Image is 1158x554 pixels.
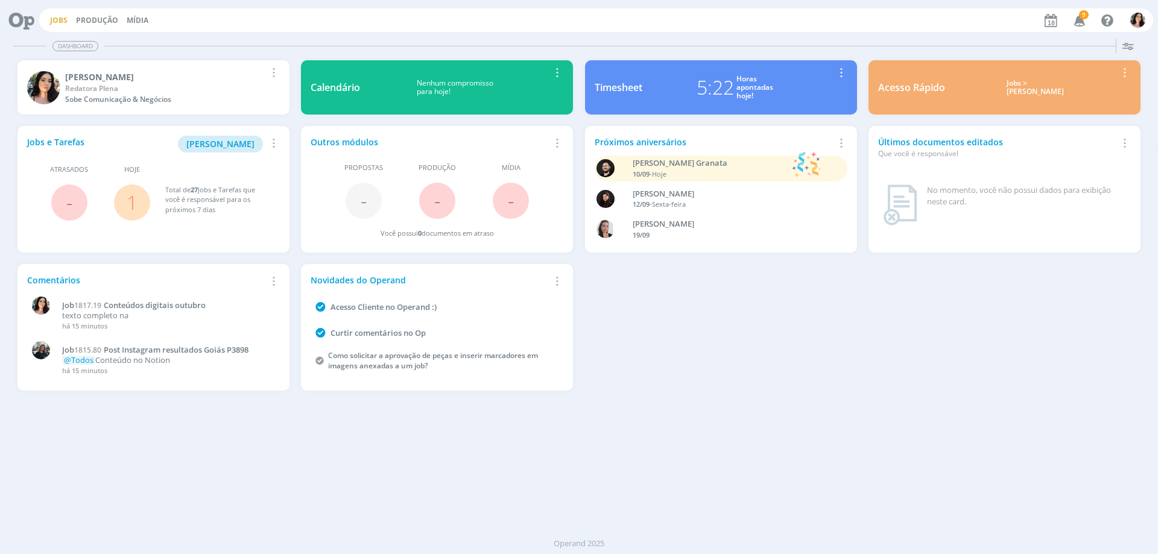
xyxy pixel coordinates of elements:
a: Jobs [50,15,68,25]
button: [PERSON_NAME] [178,136,263,153]
div: Últimos documentos editados [878,136,1117,159]
span: 19/09 [633,230,650,239]
div: Próximos aniversários [595,136,834,148]
div: Tamiris Soares [65,71,266,83]
p: texto completo na [62,311,273,321]
div: Sobe Comunicação & Negócios [65,94,266,105]
span: 27 [191,185,198,194]
div: Nenhum compromisso para hoje! [360,79,549,96]
img: T [32,297,50,315]
span: Post Instagram resultados Goiás P3898 [104,344,248,355]
div: Redatora Plena [65,83,266,94]
a: T[PERSON_NAME]Redatora PlenaSobe Comunicação & Negócios [17,60,289,115]
span: @Todos [64,354,93,365]
span: 10/09 [633,169,650,178]
a: Job1817.19Conteúdos digitais outubro [62,301,273,310]
span: - [508,187,514,213]
span: há 15 minutos [62,321,107,330]
div: Calendário [311,80,360,95]
div: Timesheet [595,80,642,95]
span: Mídia [502,163,520,173]
a: Acesso Cliente no Operand :) [331,301,437,312]
img: M [32,341,50,359]
button: Produção [72,16,122,25]
div: Jobs e Tarefas [27,136,266,153]
span: Propostas [344,163,383,173]
img: T [1130,13,1145,28]
span: 0 [418,228,422,238]
a: Como solicitar a aprovação de peças e inserir marcadores em imagens anexadas a um job? [328,350,538,371]
span: - [434,187,440,213]
div: Você possui documentos em atraso [381,228,494,239]
a: Mídia [127,15,148,25]
img: L [596,190,615,208]
button: T [1130,10,1146,31]
button: Mídia [123,16,152,25]
a: Produção [76,15,118,25]
div: Caroline Fagundes Pieczarka [633,218,828,230]
span: [PERSON_NAME] [186,138,255,150]
img: C [596,220,615,238]
span: Produção [419,163,456,173]
div: Total de Jobs e Tarefas que você é responsável para os próximos 7 dias [165,185,268,215]
a: Timesheet5:22Horasapontadashoje! [585,60,857,115]
img: T [27,71,60,104]
button: 9 [1066,10,1091,31]
span: - [361,187,367,213]
div: Que você é responsável [878,148,1117,159]
div: Outros módulos [311,136,549,148]
a: 1 [127,189,138,215]
span: 1815.80 [74,345,101,355]
div: Novidades do Operand [311,274,549,286]
span: Hoje [652,169,666,178]
img: dashboard_not_found.png [883,184,917,225]
button: Jobs [46,16,71,25]
div: Bruno Corralo Granata [633,157,786,169]
span: Conteúdos digitais outubro [104,300,206,310]
span: Sexta-feira [652,200,686,209]
span: 12/09 [633,200,650,209]
span: Hoje [124,165,140,175]
div: - [633,200,828,210]
p: Conteúdo no Notion [62,356,273,365]
div: Jobs > [PERSON_NAME] [954,79,1117,96]
span: Dashboard [52,41,98,51]
div: Luana da Silva de Andrade [633,188,828,200]
div: No momento, você não possui dados para exibição neste card. [927,184,1126,208]
span: Atrasados [50,165,88,175]
a: Job1815.80Post Instagram resultados Goiás P3898 [62,345,273,355]
div: - [633,169,786,180]
div: Horas apontadas hoje! [736,75,773,101]
a: Curtir comentários no Op [331,327,426,338]
img: B [596,159,615,177]
span: - [66,189,72,215]
div: Acesso Rápido [878,80,945,95]
span: 1817.19 [74,300,101,310]
a: [PERSON_NAME] [178,137,263,149]
span: há 15 minutos [62,366,107,375]
div: 5:22 [697,73,734,102]
span: 9 [1079,10,1089,19]
div: Comentários [27,274,266,286]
